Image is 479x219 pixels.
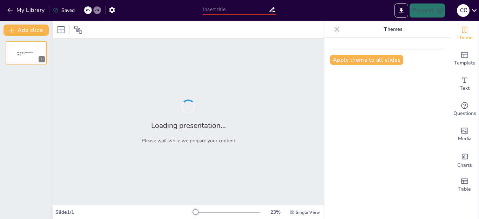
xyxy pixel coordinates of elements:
[55,24,67,35] div: Layout
[451,97,479,122] div: Get real-time input from your audience
[6,41,47,64] div: 1
[457,4,470,18] button: C C
[457,34,473,42] span: Theme
[460,84,470,92] span: Text
[55,209,193,215] div: Slide 1 / 1
[343,21,444,38] p: Themes
[457,4,470,17] div: C C
[296,210,320,215] span: Single View
[330,55,403,65] button: Apply theme to all slides
[142,137,235,144] p: Please wait while we prepare your content
[394,4,408,18] button: Export to PowerPoint
[451,46,479,71] div: Add ready made slides
[17,52,33,56] span: Sendsteps presentation editor
[410,4,445,18] button: Present
[4,25,49,36] button: Add slide
[457,162,472,169] span: Charts
[458,135,472,143] span: Media
[151,121,226,130] h2: Loading presentation...
[5,5,48,16] button: My Library
[451,122,479,147] div: Add images, graphics, shapes or video
[453,110,476,117] span: Questions
[454,59,475,67] span: Template
[451,172,479,198] div: Add a table
[451,21,479,46] div: Change the overall theme
[458,185,471,193] span: Table
[451,71,479,97] div: Add text boxes
[203,5,269,15] input: Insert title
[39,56,45,62] div: 1
[53,7,75,14] div: Saved
[74,26,82,34] span: Position
[267,209,284,215] div: 23 %
[451,147,479,172] div: Add charts and graphs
